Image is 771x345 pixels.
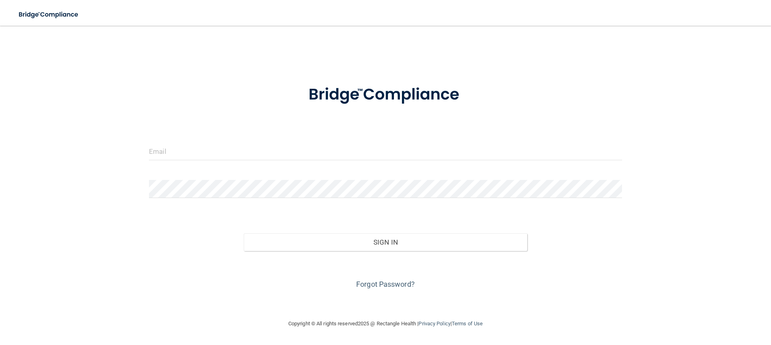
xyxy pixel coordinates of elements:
[452,321,483,327] a: Terms of Use
[418,321,450,327] a: Privacy Policy
[239,311,532,337] div: Copyright © All rights reserved 2025 @ Rectangle Health | |
[12,6,86,23] img: bridge_compliance_login_screen.278c3ca4.svg
[244,233,528,251] button: Sign In
[356,280,415,288] a: Forgot Password?
[292,74,479,116] img: bridge_compliance_login_screen.278c3ca4.svg
[149,142,622,160] input: Email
